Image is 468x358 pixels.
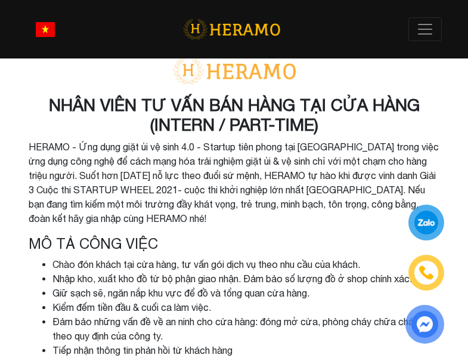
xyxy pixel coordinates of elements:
h3: NHÂN VIÊN TƯ VẤN BÁN HÀNG TẠI CỬA HÀNG (INTERN / PART-TIME) [29,95,440,135]
p: HERAMO - Ứng dụng giặt ủi vệ sinh 4.0 - Startup tiên phong tại [GEOGRAPHIC_DATA] trong việc ứng d... [29,140,440,226]
img: phone-icon [418,264,435,281]
img: logo [183,17,280,42]
li: Chào đón khách tại cửa hàng, tư vấn gói dịch vụ theo nhu cầu của khách. [52,257,440,271]
li: Kiểm đếm tiền đầu & cuối ca làm việc. [52,300,440,314]
h4: Mô tả công việc [29,235,440,252]
li: Đảm bảo những vấn đề về an ninh cho cửa hàng: đóng mở cửa, phòng cháy chữa cháy,... theo quy định... [52,314,440,343]
li: Giữ sạch sẽ, ngăn nắp khu vực để đồ và tổng quan cửa hàng. [52,286,440,300]
img: vn-flag.png [36,22,55,37]
a: phone-icon [410,257,442,289]
li: Tiếp nhận thông tin phản hồi từ khách hàng [52,343,440,357]
li: Nhập kho, xuất kho đồ từ bộ phận giao nhận. Đảm bảo số lượng đồ ở shop chính xác. [52,271,440,286]
img: logo-with-text.png [169,57,300,85]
